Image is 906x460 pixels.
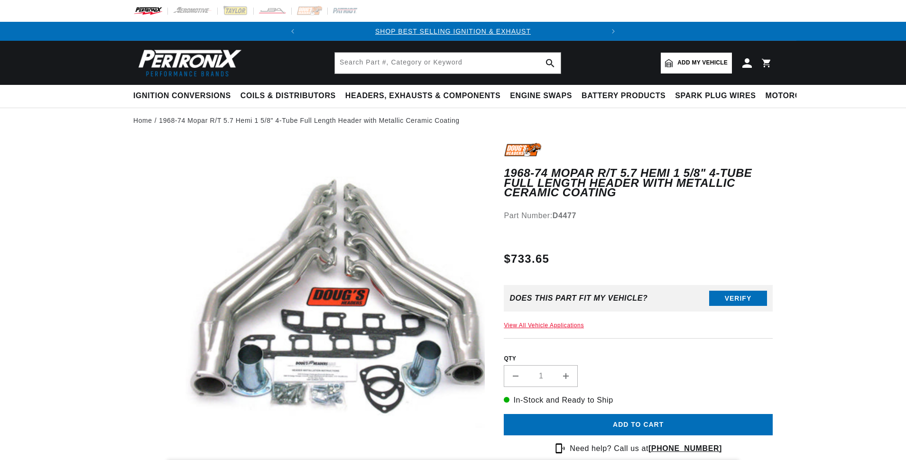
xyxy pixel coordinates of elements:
[504,394,773,406] p: In-Stock and Ready to Ship
[504,355,773,363] label: QTY
[504,210,773,222] div: Part Number:
[510,91,572,101] span: Engine Swaps
[240,91,336,101] span: Coils & Distributors
[335,53,561,74] input: Search Part #, Category or Keyword
[709,291,767,306] button: Verify
[648,444,722,452] a: [PHONE_NUMBER]
[345,91,500,101] span: Headers, Exhausts & Components
[509,294,647,303] div: Does This part fit My vehicle?
[661,53,732,74] a: Add my vehicle
[577,85,670,107] summary: Battery Products
[505,85,577,107] summary: Engine Swaps
[504,168,773,197] h1: 1968-74 Mopar R/T 5.7 Hemi 1 5/8" 4-Tube Full Length Header with Metallic Ceramic Coating
[283,22,302,41] button: Translation missing: en.sections.announcements.previous_announcement
[159,115,459,126] a: 1968-74 Mopar R/T 5.7 Hemi 1 5/8" 4-Tube Full Length Header with Metallic Ceramic Coating
[110,22,796,41] slideshow-component: Translation missing: en.sections.announcements.announcement_bar
[670,85,760,107] summary: Spark Plug Wires
[675,91,756,101] span: Spark Plug Wires
[302,26,604,37] div: Announcement
[582,91,666,101] span: Battery Products
[504,250,549,267] span: $733.65
[570,442,722,455] p: Need help? Call us at
[504,414,773,435] button: Add to cart
[133,91,231,101] span: Ignition Conversions
[133,85,236,107] summary: Ignition Conversions
[133,46,242,79] img: Pertronix
[766,91,822,101] span: Motorcycle
[504,322,584,329] a: View All Vehicle Applications
[553,212,576,220] strong: D4477
[761,85,827,107] summary: Motorcycle
[540,53,561,74] button: search button
[133,143,485,447] media-gallery: Gallery Viewer
[133,115,773,126] nav: breadcrumbs
[236,85,341,107] summary: Coils & Distributors
[341,85,505,107] summary: Headers, Exhausts & Components
[677,58,728,67] span: Add my vehicle
[604,22,623,41] button: Translation missing: en.sections.announcements.next_announcement
[302,26,604,37] div: 1 of 2
[375,28,531,35] a: SHOP BEST SELLING IGNITION & EXHAUST
[133,115,152,126] a: Home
